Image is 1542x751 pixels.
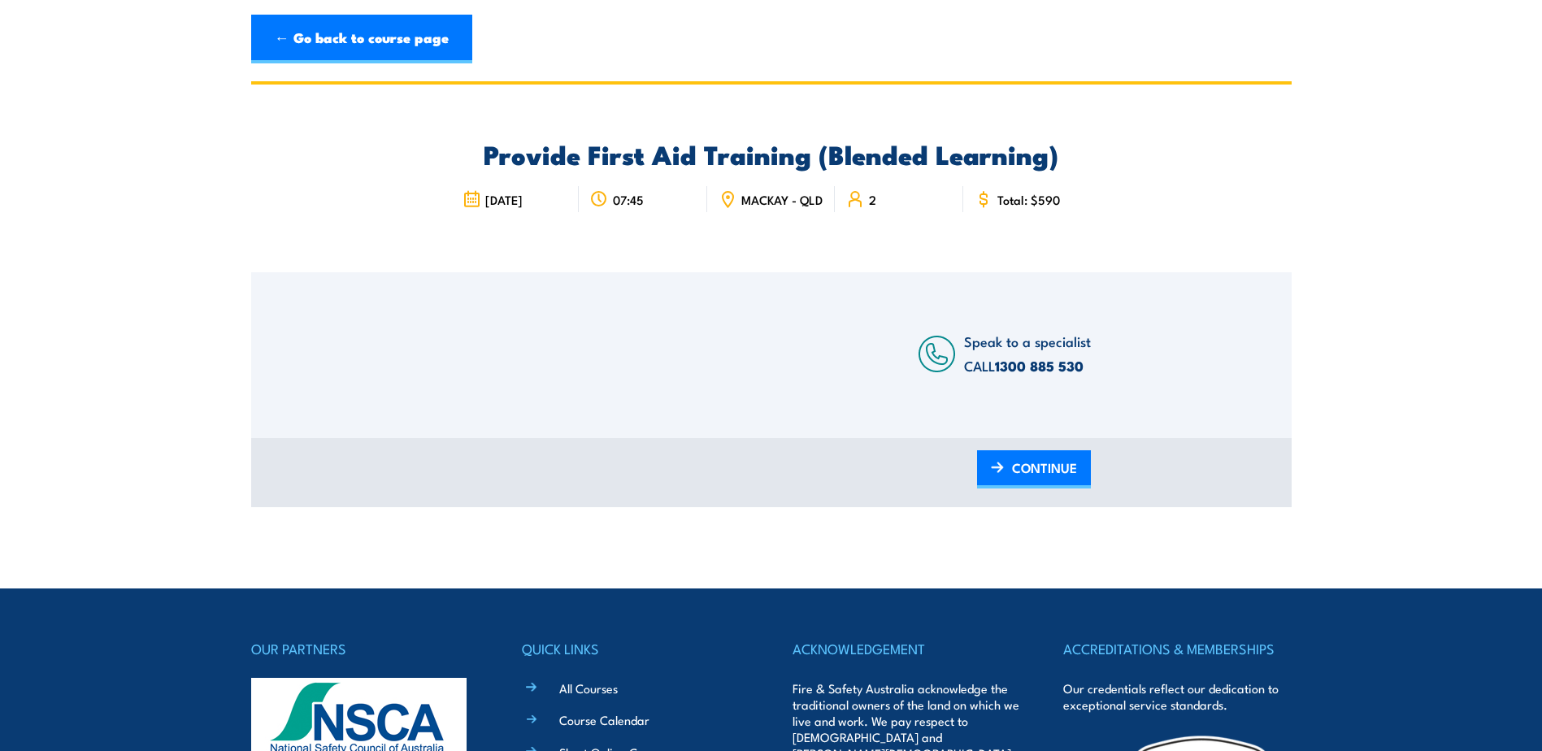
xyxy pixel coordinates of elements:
[251,637,479,660] h4: OUR PARTNERS
[741,193,823,206] span: MACKAY - QLD
[451,142,1091,165] h2: Provide First Aid Training (Blended Learning)
[251,15,472,63] a: ← Go back to course page
[1063,680,1291,713] p: Our credentials reflect our dedication to exceptional service standards.
[997,193,1060,206] span: Total: $590
[869,193,876,206] span: 2
[964,331,1091,375] span: Speak to a specialist CALL
[485,193,523,206] span: [DATE]
[559,679,618,697] a: All Courses
[1063,637,1291,660] h4: ACCREDITATIONS & MEMBERSHIPS
[522,637,749,660] h4: QUICK LINKS
[995,355,1084,376] a: 1300 885 530
[559,711,649,728] a: Course Calendar
[613,193,644,206] span: 07:45
[793,637,1020,660] h4: ACKNOWLEDGEMENT
[977,450,1091,488] a: CONTINUE
[1012,446,1077,489] span: CONTINUE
